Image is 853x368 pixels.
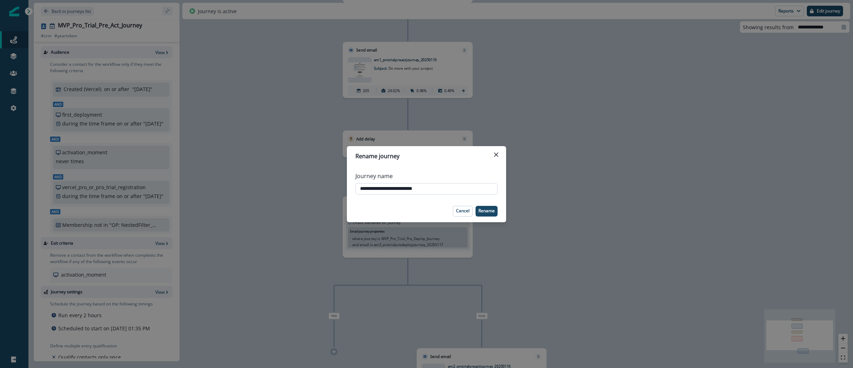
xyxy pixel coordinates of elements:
[355,172,393,180] p: Journey name
[478,208,495,213] p: Rename
[456,208,470,213] p: Cancel
[453,206,473,217] button: Cancel
[355,152,399,160] p: Rename journey
[490,149,502,160] button: Close
[476,206,498,217] button: Rename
